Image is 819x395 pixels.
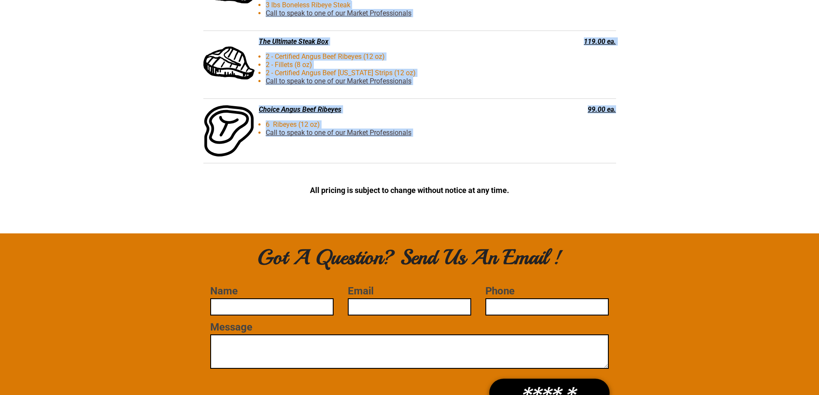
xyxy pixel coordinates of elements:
li: 3 lbs Boneless Ribeye Steak [227,1,536,9]
li: 2 - Fillets (8 oz) [227,61,536,69]
label: Message [210,321,608,333]
li: 2 - Certified Angus Beef [US_STATE] Strips (12 oz) [227,69,536,77]
div: 119.00 ea. [534,37,616,46]
div: The Ultimate Steak Box [203,37,529,46]
label: Phone [485,285,608,297]
label: Email [348,285,471,297]
a: Call to speak to one of our Market Professionals [266,9,411,17]
li: 2 - Certified Angus Beef Ribeyes (12 oz) [227,52,536,61]
div: 99.00 ea. [534,105,616,113]
div: Choice Angus Beef Ribeyes [203,105,529,113]
label: Name [210,285,333,297]
a: Call to speak to one of our Market Professionals [266,129,411,137]
span: All pricing is subject to change without notice at any time. [310,186,509,195]
li: 6 Ribeyes (12 oz) [227,120,536,129]
a: Call to speak to one of our Market Professionals [266,77,411,85]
